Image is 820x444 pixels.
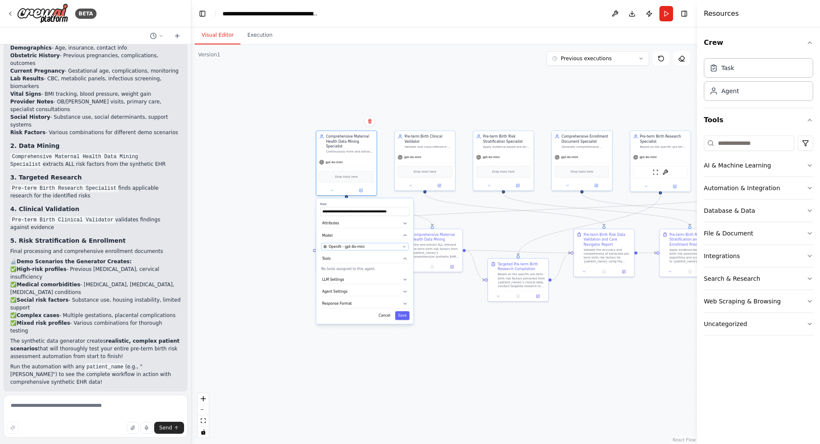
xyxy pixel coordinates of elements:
[75,9,97,19] div: BETA
[10,185,118,192] code: Pre-term Birth Research Specialist
[483,145,530,149] div: Apply evidence-based pre-term birth risk assessment models and algorithms to {patient_name}'s cli...
[487,258,549,302] div: Targeted Pre-term Birth Research CompilationBased on the specific pre-term birth risk factors ext...
[10,184,181,200] p: finds applicable research for the identified risks
[444,264,460,270] button: Open in side panel
[704,184,780,192] div: Automation & Integration
[10,153,181,168] p: extracts ALL risk factors from the synthetic EHR
[17,320,70,326] strong: Mixed risk profiles
[508,293,529,299] button: No output available
[10,75,181,90] li: - CBC, metabolic panels, infectious screening, biomarkers
[10,258,181,265] h2: 🔬
[10,153,138,168] code: Comprehensive Maternal Health Data Mining Specialist
[466,248,485,282] g: Edge from ce78efdd-75a4-48c5-a572-ca9506cd9d28 to c2dfd884-1fdb-4acf-9747-bb741e3855ef
[704,31,813,55] button: Crew
[704,55,813,108] div: Crew
[704,161,771,170] div: AI & Machine Learning
[404,145,452,149] div: Validate and cross-reference all extracted pre-term birth risk factors for {patient_name}, ensure...
[17,3,68,24] img: Logo
[329,244,365,249] span: OpenAI - gpt-4o-mini
[10,98,181,113] li: - OB/[PERSON_NAME] visits, primary care, specialist consultations
[422,264,443,270] button: No output available
[551,130,613,191] div: Comprehensive Enrollment Document SpecialistGenerate comprehensive enrollment documents for {pati...
[640,134,688,144] div: Pre-term Birth Research Specialist
[376,311,393,320] button: Cancel
[704,229,753,238] div: File & Document
[141,422,152,434] button: Click to speak your automation idea
[637,250,656,255] g: Edge from f57cb338-9448-4118-85ad-073aa61f3237 to 3139b27a-ed39-4b94-9bc5-5dff8f9c4db0
[562,134,609,144] div: Comprehensive Enrollment Document Specialist
[704,108,813,132] button: Tools
[562,145,609,149] div: Generate comprehensive enrollment documents for {patient_name} that accurately reflect ALL identi...
[530,293,546,299] button: Open in side panel
[498,272,545,288] div: Based on the specific pre-term birth risk factors extracted from {patient_name}'s clinical data, ...
[615,269,632,275] button: Open in side panel
[17,312,59,318] strong: Complex cases
[85,363,125,371] code: patient_name
[547,51,649,66] button: Previous executions
[10,44,181,52] li: - Age, insurance, contact info
[326,150,373,153] div: Continuously mine and extract ALL relevant pre-term birth risk factors from {patient_name}'s comp...
[10,129,45,135] strong: Risk Factors
[466,248,571,255] g: Edge from ce78efdd-75a4-48c5-a572-ca9506cd9d28 to f57cb338-9448-4118-85ad-073aa61f3237
[10,206,79,212] strong: 4. Clinical Validation
[580,193,778,226] g: Edge from 7f9901aa-f35b-4a1e-990a-3c5a2cf71ab7 to 956991c3-2d95-4b19-8830-ce075f147376
[326,134,373,149] div: Comprehensive Maternal Health Data Mining Specialist
[704,297,781,306] div: Web Scraping & Browsing
[704,320,747,328] div: Uncategorized
[198,426,209,438] button: toggle interactivity
[483,134,530,144] div: Pre-term Birth Risk Stratification Specialist
[483,155,500,159] span: gpt-4o-mini
[17,266,67,272] strong: High-risk profiles
[404,155,421,159] span: gpt-4o-mini
[10,91,41,97] strong: Vital Signs
[422,193,606,226] g: Edge from 61da0c0d-0fe7-47bc-86e0-171faa2b5bf3 to f57cb338-9448-4118-85ad-073aa61f3237
[630,130,691,192] div: Pre-term Birth Research SpecialistBased on the specific pre-term birth risk factors identified fo...
[127,422,139,434] button: Upload files
[320,231,410,240] button: Model
[571,169,593,174] span: Drop tools here
[17,282,80,288] strong: Medical comorbidities
[10,52,181,67] li: - Previous pregnancies, complications, outcomes
[640,145,688,149] div: Based on the specific pre-term birth risk factors identified for {patient_name}, compile and revi...
[473,130,534,191] div: Pre-term Birth Risk Stratification SpecialistApply evidence-based pre-term birth risk assessment ...
[395,311,410,320] button: Save
[504,182,532,188] button: Open in side panel
[10,99,53,105] strong: Provider Notes
[401,229,463,272] div: Comprehensive Maternal Health Data MiningMine and extract ALL relevant pre-term birth risk factor...
[10,68,64,74] strong: Current Pregnancy
[364,115,375,126] button: Delete node
[17,259,132,265] strong: Demo Scenarios the Generator Creates:
[670,232,717,247] div: Pre-term Birth Risk Stratification and Enrollment Prioritization
[498,262,545,271] div: Targeted Pre-term Birth Research Compilation
[704,313,813,335] button: Uncategorized
[322,233,332,238] span: Model
[159,424,172,431] span: Send
[704,245,813,267] button: Integrations
[10,142,60,149] strong: 2. Data Mining
[320,299,410,308] button: Response Format
[198,415,209,426] button: fit view
[704,274,760,283] div: Search & Research
[10,45,52,51] strong: Demographics
[325,160,343,164] span: gpt-4o-mini
[573,229,635,277] div: Pre-term Birth Risk Data Validation and Care Navigator ReportValidate the accuracy and completene...
[321,243,408,250] button: OpenAI - gpt-4o-mini
[584,232,631,247] div: Pre-term Birth Risk Data Validation and Care Navigator Report
[678,8,690,20] button: Hide right sidebar
[322,221,339,226] span: Attributes
[316,130,377,196] div: Comprehensive Maternal Health Data Mining SpecialistContinuously mine and extract ALL relevant pr...
[146,31,167,41] button: Switch to previous chat
[198,393,209,404] button: zoom in
[704,252,740,260] div: Integrations
[321,266,408,271] p: No tools assigned to this agent.
[320,219,410,228] button: Attributes
[394,130,456,191] div: Pre-term Birth Clinical ValidatorValidate and cross-reference all extracted pre-term birth risk f...
[10,216,181,231] p: validates findings against evidence
[320,287,410,296] button: Agent Settings
[10,129,181,136] li: - Various combinations for different demo scenarios
[704,154,813,176] button: AI & Machine Learning
[10,337,181,360] p: The synthetic data generator creates that will thoroughly test your entire pre-term birth risk as...
[501,193,692,226] g: Edge from deb45cd1-a5ef-4499-83e0-559d645af4ef to 3139b27a-ed39-4b94-9bc5-5dff8f9c4db0
[196,8,208,20] button: Hide left sidebar
[335,174,358,179] span: Drop tools here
